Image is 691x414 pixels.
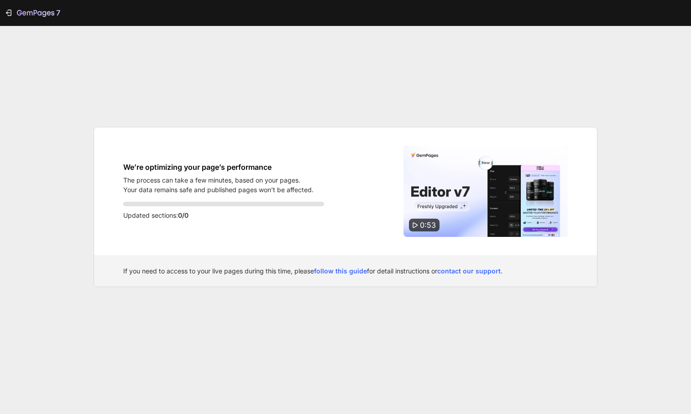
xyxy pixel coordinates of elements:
p: Updated sections: [123,210,324,221]
p: The process can take a few minutes, based on your pages. [123,175,314,185]
a: contact our support [437,267,501,275]
p: 7 [56,7,60,18]
div: If you need to access to your live pages during this time, please for detail instructions or . [123,266,568,276]
p: Your data remains safe and published pages won’t be affected. [123,185,314,194]
span: 0:53 [420,220,436,230]
img: Video thumbnail [403,146,568,237]
span: 0/0 [178,211,188,219]
h1: We’re optimizing your page’s performance [123,162,314,173]
a: follow this guide [314,267,367,275]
